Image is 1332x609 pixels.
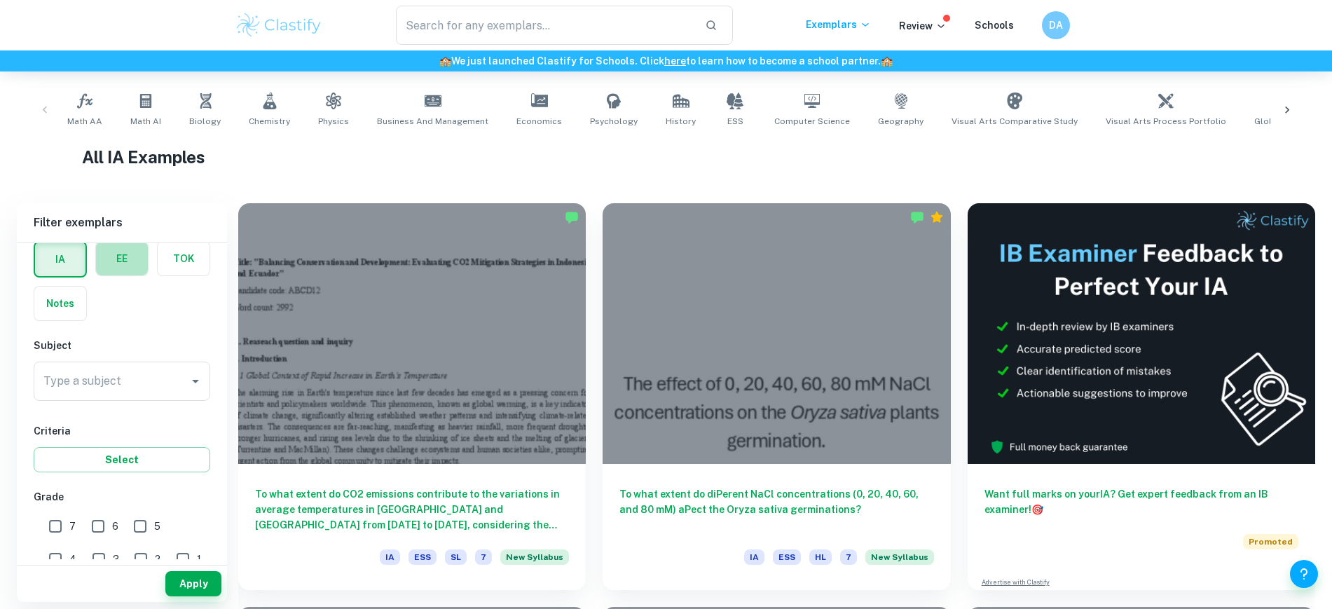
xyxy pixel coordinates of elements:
span: Computer Science [774,115,850,128]
span: ESS [727,115,743,128]
h6: DA [1048,18,1064,33]
span: 7 [840,549,857,565]
a: Schools [975,20,1014,31]
span: Psychology [590,115,638,128]
button: DA [1042,11,1070,39]
span: 4 [69,552,76,567]
span: 7 [69,519,76,534]
button: Select [34,447,210,472]
h6: We just launched Clastify for Schools. Click to learn how to become a school partner. [3,53,1329,69]
a: here [664,55,686,67]
h6: Grade [34,489,210,505]
span: Biology [189,115,221,128]
input: Search for any exemplars... [396,6,694,45]
h6: Criteria [34,423,210,439]
button: Apply [165,571,221,596]
span: ESS [773,549,801,565]
span: 1 [197,552,201,567]
span: 7 [475,549,492,565]
span: Visual Arts Comparative Study [952,115,1078,128]
a: Want full marks on yourIA? Get expert feedback from an IB examiner!PromotedAdvertise with Clastify [968,203,1315,590]
img: Thumbnail [968,203,1315,464]
div: Premium [930,210,944,224]
span: 6 [112,519,118,534]
span: IA [744,549,764,565]
span: Visual Arts Process Portfolio [1106,115,1226,128]
h6: To what extent do CO2 emissions contribute to the variations in average temperatures in [GEOGRAPH... [255,486,569,533]
button: Notes [34,287,86,320]
a: Advertise with Clastify [982,577,1050,587]
div: Starting from the May 2026 session, the ESS IA requirements have changed. We created this exempla... [500,549,569,573]
span: SL [445,549,467,565]
span: IA [380,549,400,565]
h6: Subject [34,338,210,353]
button: TOK [158,242,210,275]
div: Starting from the May 2026 session, the ESS IA requirements have changed. We created this exempla... [865,549,934,573]
span: 🏫 [439,55,451,67]
span: Business and Management [377,115,488,128]
button: IA [35,242,85,276]
span: Geography [878,115,924,128]
span: Economics [516,115,562,128]
img: Clastify logo [235,11,324,39]
span: Math AA [67,115,102,128]
span: New Syllabus [865,549,934,565]
span: History [666,115,696,128]
p: Exemplars [806,17,871,32]
button: EE [96,242,148,275]
span: 🎯 [1031,504,1043,515]
h1: All IA Examples [82,144,1251,170]
span: ESS [408,549,437,565]
span: New Syllabus [500,549,569,565]
span: 2 [155,552,160,567]
p: Review [899,18,947,34]
button: Help and Feedback [1290,560,1318,588]
img: Marked [910,210,924,224]
span: Promoted [1243,534,1298,549]
a: To what extent do CO2 emissions contribute to the variations in average temperatures in [GEOGRAPH... [238,203,586,590]
span: 🏫 [881,55,893,67]
span: Math AI [130,115,161,128]
img: Marked [565,210,579,224]
a: To what extent do diPerent NaCl concentrations (0, 20, 40, 60, and 80 mM) aPect the Oryza sativa ... [603,203,950,590]
span: 5 [154,519,160,534]
h6: Filter exemplars [17,203,227,242]
h6: To what extent do diPerent NaCl concentrations (0, 20, 40, 60, and 80 mM) aPect the Oryza sativa ... [619,486,933,533]
span: HL [809,549,832,565]
span: 3 [113,552,119,567]
span: Chemistry [249,115,290,128]
button: Open [186,371,205,391]
span: Global Politics [1254,115,1315,128]
span: Physics [318,115,349,128]
h6: Want full marks on your IA ? Get expert feedback from an IB examiner! [984,486,1298,517]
